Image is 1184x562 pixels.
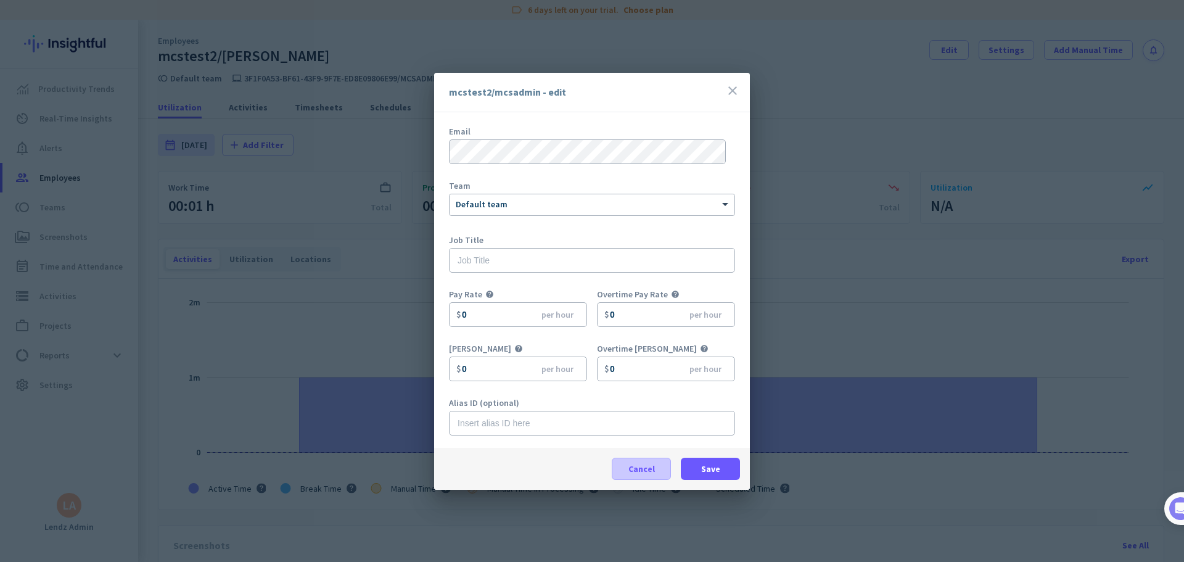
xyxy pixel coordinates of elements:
[681,458,740,480] button: Save
[107,371,139,395] span: neutral face reaction
[701,463,720,475] span: Save
[541,365,573,373] span: per hour
[449,344,511,353] div: [PERSON_NAME]
[604,364,609,373] div: $
[193,5,216,28] button: Expand window
[628,463,655,475] span: Cancel
[15,358,232,372] div: Did this answer your question?
[671,290,680,302] i: help
[485,290,494,302] i: help
[456,364,461,373] div: $
[8,5,31,28] button: go back
[449,399,735,407] div: Alias ID (optional)
[449,127,735,136] div: Email
[449,236,735,244] div: Job Title
[139,371,171,395] span: smiley reaction
[597,290,668,299] div: Overtime Pay Rate
[604,310,609,318] div: $
[689,365,721,373] span: per hour
[449,248,735,273] input: Job Title
[689,310,721,319] span: per hour
[449,87,566,97] div: mcstest2/mcsadmin - edit
[456,310,461,318] div: $
[700,344,709,357] i: help
[449,411,735,436] input: Insert alias ID here
[449,290,482,299] div: Pay Rate
[146,371,164,395] span: 😃
[597,344,697,353] div: Overtime [PERSON_NAME]
[74,411,173,421] a: Open in help center
[75,371,107,395] span: disappointed reaction
[612,458,671,480] button: Cancel
[114,371,132,395] span: 😐
[216,5,239,27] div: Close
[514,344,523,357] i: help
[541,310,573,319] span: per hour
[82,371,100,395] span: 😞
[725,83,740,98] i: close
[449,181,735,190] div: Team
